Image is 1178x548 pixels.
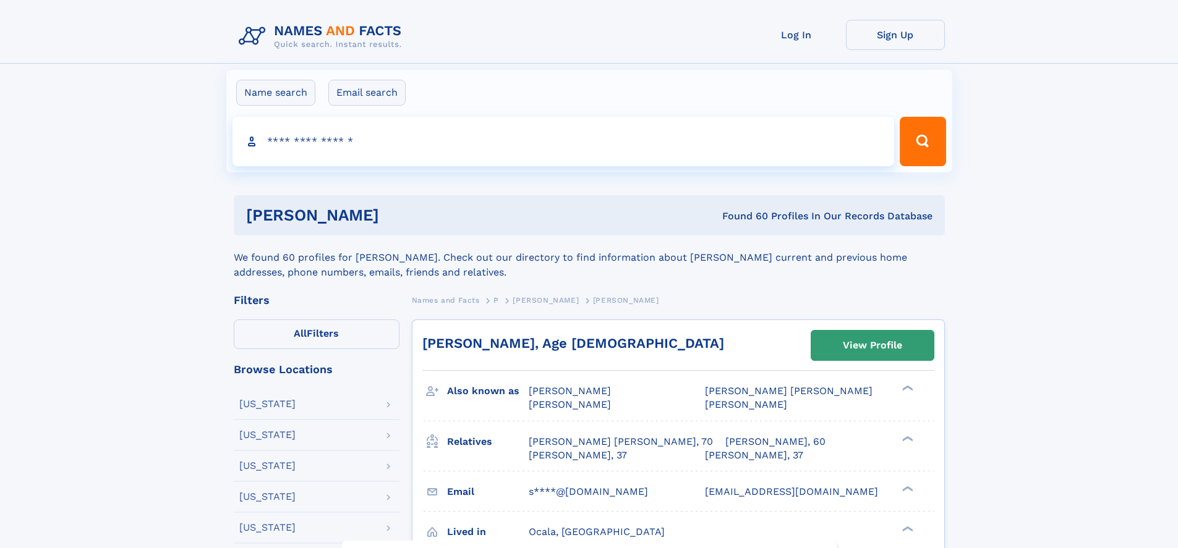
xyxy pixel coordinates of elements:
div: ❯ [899,384,914,392]
a: Names and Facts [412,292,480,308]
div: Browse Locations [234,364,399,375]
div: Filters [234,295,399,306]
div: [US_STATE] [239,430,296,440]
input: search input [233,117,895,166]
span: [PERSON_NAME] [593,296,659,305]
img: Logo Names and Facts [234,20,412,53]
label: Name search [236,80,315,106]
h3: Relatives [447,431,529,452]
button: Search Button [900,117,945,166]
div: Found 60 Profiles In Our Records Database [550,209,933,223]
div: [US_STATE] [239,461,296,471]
span: [PERSON_NAME] [529,385,611,397]
div: ❯ [899,525,914,533]
span: [PERSON_NAME] [PERSON_NAME] [705,385,873,397]
a: [PERSON_NAME], 37 [705,449,803,462]
div: [US_STATE] [239,399,296,409]
span: [PERSON_NAME] [513,296,579,305]
a: Sign Up [846,20,945,50]
a: Log In [747,20,846,50]
a: P [493,292,499,308]
label: Filters [234,319,399,349]
h1: [PERSON_NAME] [246,208,551,223]
h3: Email [447,481,529,502]
div: ❯ [899,434,914,442]
div: View Profile [843,331,902,360]
h3: Also known as [447,381,529,402]
div: We found 60 profiles for [PERSON_NAME]. Check out our directory to find information about [PERSON... [234,235,945,280]
div: ❯ [899,484,914,492]
h3: Lived in [447,521,529,542]
a: [PERSON_NAME], 37 [529,449,627,462]
span: All [294,327,307,339]
span: [PERSON_NAME] [705,398,787,410]
a: [PERSON_NAME], 60 [725,435,826,449]
span: [EMAIL_ADDRESS][DOMAIN_NAME] [705,486,878,497]
div: [US_STATE] [239,492,296,502]
a: [PERSON_NAME], Age [DEMOGRAPHIC_DATA] [422,335,724,351]
label: Email search [328,80,406,106]
span: P [493,296,499,305]
a: [PERSON_NAME] [PERSON_NAME], 70 [529,435,713,449]
a: View Profile [811,331,934,360]
span: [PERSON_NAME] [529,398,611,410]
a: [PERSON_NAME] [513,292,579,308]
span: Ocala, [GEOGRAPHIC_DATA] [529,526,665,537]
div: [US_STATE] [239,523,296,533]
